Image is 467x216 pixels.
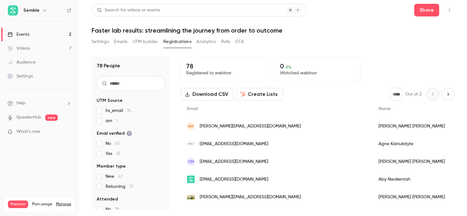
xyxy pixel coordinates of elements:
[106,108,131,114] span: hs_email
[16,100,26,107] span: Help
[16,128,40,135] span: What's new
[64,129,71,135] iframe: Noticeable Trigger
[92,27,454,34] h1: Faster lab results: streamlining the journey from order to outcome
[106,118,118,124] span: am
[8,45,30,52] div: Videos
[405,91,422,97] p: Out of 2
[200,176,268,183] span: [EMAIL_ADDRESS][DOMAIN_NAME]
[97,7,160,14] div: Search for videos or events
[97,196,118,202] span: Attended
[106,151,121,157] span: Yes
[188,123,194,129] span: NM
[442,88,454,101] button: Next page
[181,88,233,101] button: Download CSV
[187,193,195,201] img: your.gp
[129,184,134,189] span: 37
[197,37,216,47] button: Analytics
[106,206,119,213] span: No
[187,140,195,148] img: onlinemenopausecentre.com
[32,202,52,207] span: Plan usage
[8,201,28,208] span: Premium
[163,37,191,47] button: Registrations
[235,37,244,47] button: CTA
[8,73,33,79] div: Settings
[116,151,121,156] span: 35
[106,140,119,147] span: No
[115,207,119,212] span: 78
[118,174,122,179] span: 41
[16,114,41,121] a: SpeakerHub
[92,37,109,47] button: Settings
[116,119,118,123] span: 1
[186,70,262,76] p: Registered to webinar
[127,108,131,113] span: 74
[236,88,283,101] button: Create Lists
[97,62,120,70] h1: 78 People
[114,37,127,47] button: Emails
[187,176,195,183] img: semble.io
[133,37,158,47] button: UTM builder
[286,65,291,69] span: 0 %
[414,4,439,16] button: Share
[187,107,198,111] span: Email
[280,62,355,70] p: 0
[8,59,36,65] div: Audience
[200,123,301,130] span: [PERSON_NAME][EMAIL_ADDRESS][DOMAIN_NAME]
[97,163,126,170] span: Member type
[106,183,134,190] span: Returning
[45,114,58,121] span: new
[97,130,132,137] span: Email verified
[8,5,18,15] img: Semble
[200,158,268,165] span: [EMAIL_ADDRESS][DOMAIN_NAME]
[115,141,119,146] span: 43
[97,97,123,104] span: UTM Source
[8,100,71,107] li: help-dropdown-opener
[23,7,39,14] h6: Semble
[188,159,194,164] span: CM
[56,202,71,207] a: Manage
[106,173,122,180] span: New
[186,62,262,70] p: 78
[200,194,301,201] span: [PERSON_NAME][EMAIL_ADDRESS][DOMAIN_NAME]
[221,37,230,47] button: Polls
[280,70,355,76] p: Watched webinar
[379,107,391,111] span: Name
[8,31,29,38] div: Events
[200,141,268,147] span: [EMAIL_ADDRESS][DOMAIN_NAME]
